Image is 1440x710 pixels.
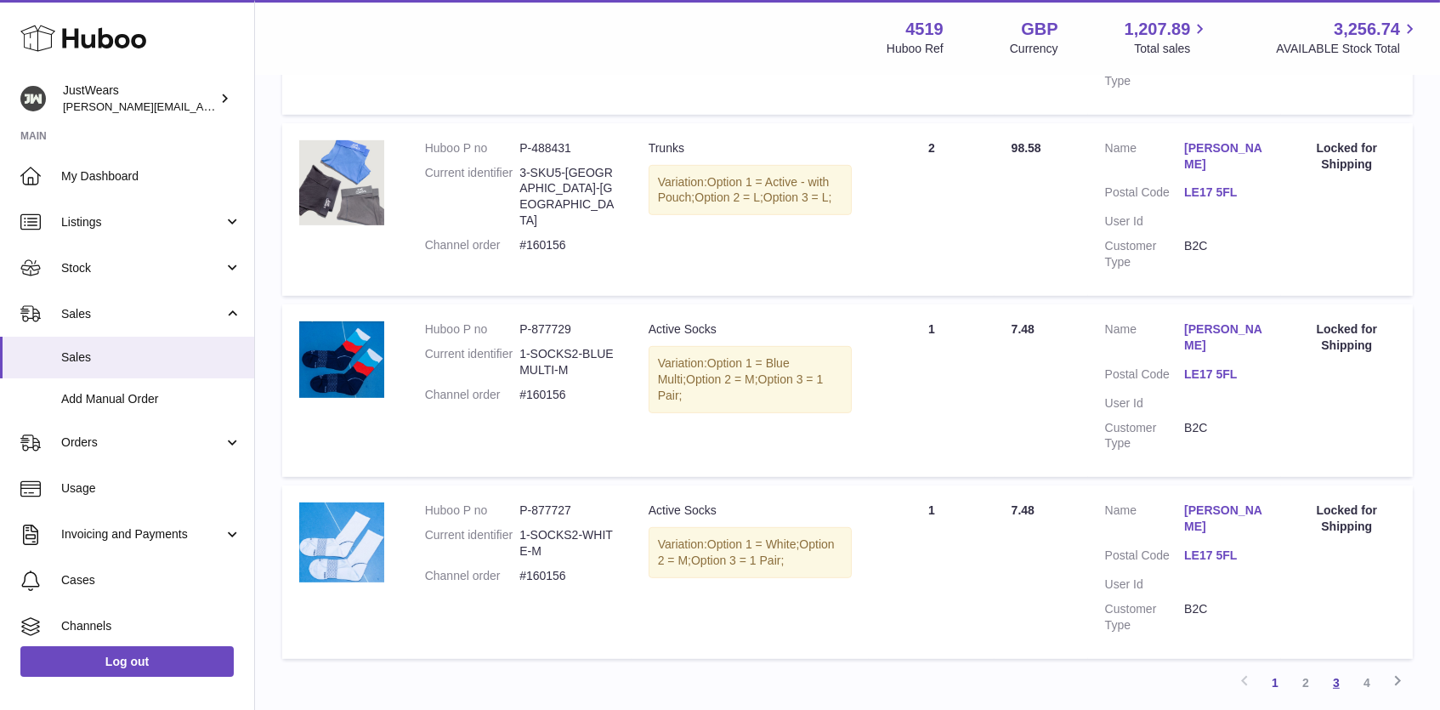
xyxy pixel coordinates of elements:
div: Locked for Shipping [1298,503,1396,535]
span: Usage [61,480,241,497]
dt: Channel order [425,237,520,253]
dd: B2C [1184,420,1263,452]
div: Locked for Shipping [1298,321,1396,354]
dd: P-488431 [519,140,615,156]
span: Sales [61,306,224,322]
a: LE17 5FL [1184,185,1263,201]
span: Option 1 = White; [707,537,800,551]
dt: Customer Type [1105,601,1184,633]
a: 3,256.74 AVAILABLE Stock Total [1276,18,1420,57]
dt: Current identifier [425,527,520,559]
dd: P-877727 [519,503,615,519]
span: My Dashboard [61,168,241,185]
div: Currency [1010,41,1058,57]
dd: 1-SOCKS2-BLUEMULTI-M [519,346,615,378]
span: Option 3 = 1 Pair; [658,372,824,402]
dt: Huboo P no [425,321,520,338]
div: Variation: [649,527,852,578]
dt: Customer Type [1105,238,1184,270]
img: josh@just-wears.com [20,86,46,111]
span: Stock [61,260,224,276]
dd: 3-SKU5-[GEOGRAPHIC_DATA]-[GEOGRAPHIC_DATA] [519,165,615,230]
span: Channels [61,618,241,634]
dd: #160156 [519,387,615,403]
span: Orders [61,435,224,451]
dt: Postal Code [1105,548,1184,568]
dd: B2C [1184,601,1263,633]
td: 1 [869,304,995,477]
a: [PERSON_NAME] [1184,140,1263,173]
dd: #160156 [519,237,615,253]
div: Trunks [649,140,852,156]
dt: Postal Code [1105,366,1184,387]
span: Listings [61,214,224,230]
span: Sales [61,349,241,366]
span: Option 2 = M; [686,372,757,386]
a: [PERSON_NAME] [1184,503,1263,535]
span: 1,207.89 [1125,18,1191,41]
span: Option 3 = L; [763,190,832,204]
span: Add Manual Order [61,391,241,407]
strong: GBP [1021,18,1057,41]
a: 2 [1290,667,1321,698]
dt: Postal Code [1105,185,1184,205]
span: Option 3 = 1 Pair; [691,554,784,567]
span: 7.48 [1012,322,1035,336]
a: LE17 5FL [1184,366,1263,383]
dt: Current identifier [425,346,520,378]
a: Log out [20,646,234,677]
span: Cases [61,572,241,588]
span: Option 1 = Blue Multi; [658,356,790,386]
div: Active Socks [649,503,852,519]
dd: #160156 [519,568,615,584]
div: Huboo Ref [887,41,944,57]
img: 45191697208122.png [299,321,384,398]
div: Variation: [649,346,852,413]
img: 45191697208978.png [299,503,384,582]
dt: Huboo P no [425,140,520,156]
dt: Channel order [425,387,520,403]
div: Locked for Shipping [1298,140,1396,173]
a: LE17 5FL [1184,548,1263,564]
div: Active Socks [649,321,852,338]
dt: Name [1105,503,1184,539]
td: 1 [869,486,995,658]
span: Invoicing and Payments [61,526,224,542]
dt: Huboo P no [425,503,520,519]
span: AVAILABLE Stock Total [1276,41,1420,57]
dd: 1-SOCKS2-WHITE-M [519,527,615,559]
dt: Current identifier [425,165,520,230]
span: 3,256.74 [1334,18,1400,41]
span: Total sales [1134,41,1210,57]
span: 7.48 [1012,503,1035,517]
div: Variation: [649,165,852,216]
dt: User Id [1105,213,1184,230]
strong: 4519 [905,18,944,41]
dt: User Id [1105,395,1184,412]
a: 1 [1260,667,1290,698]
span: 98.58 [1012,141,1041,155]
a: 1,207.89 Total sales [1125,18,1210,57]
dt: Customer Type [1105,420,1184,452]
span: [PERSON_NAME][EMAIL_ADDRESS][DOMAIN_NAME] [63,99,341,113]
span: Option 1 = Active - with Pouch; [658,175,830,205]
dd: B2C [1184,238,1263,270]
a: [PERSON_NAME] [1184,321,1263,354]
img: 45191661910306.jpg [299,140,384,225]
dd: P-877729 [519,321,615,338]
dt: Name [1105,140,1184,177]
a: 4 [1352,667,1382,698]
div: JustWears [63,82,216,115]
dt: User Id [1105,577,1184,593]
dt: Name [1105,321,1184,358]
td: 2 [869,123,995,296]
dt: Channel order [425,568,520,584]
span: Option 2 = L; [694,190,763,204]
a: 3 [1321,667,1352,698]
